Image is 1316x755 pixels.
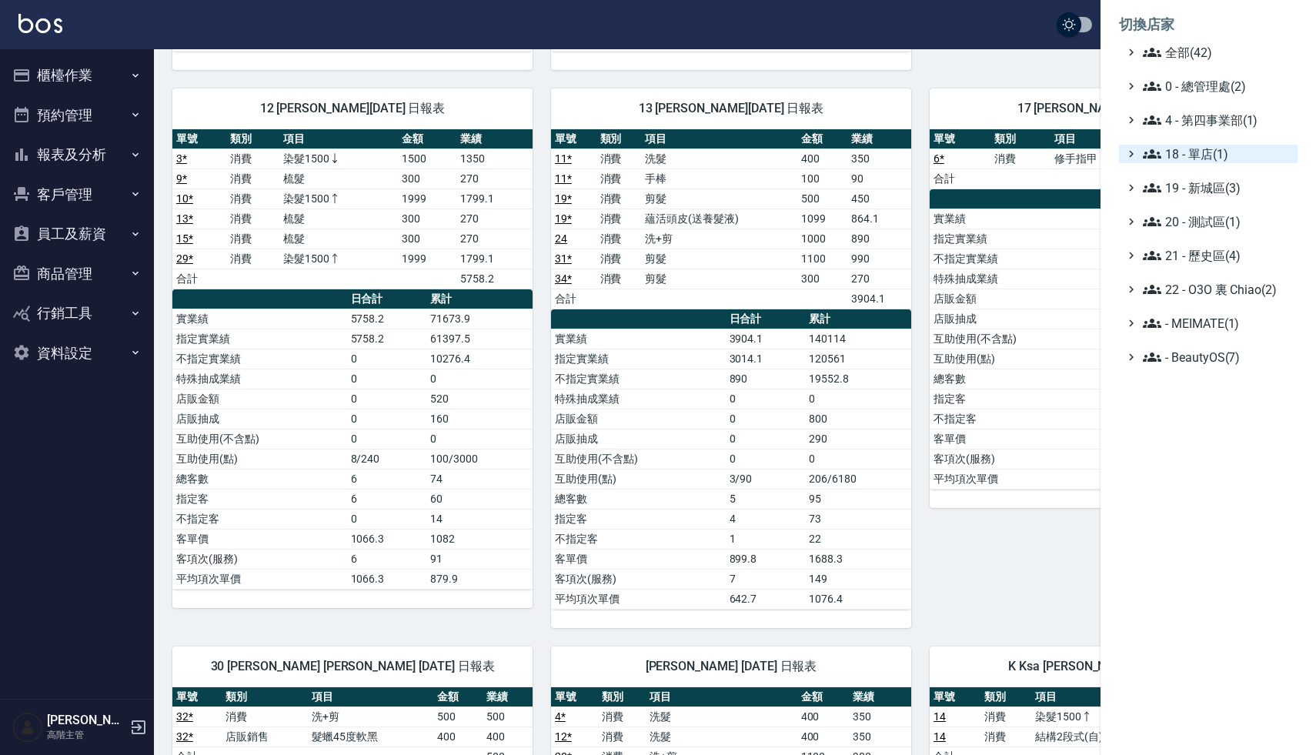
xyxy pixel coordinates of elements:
span: - BeautyOS(7) [1143,348,1291,366]
li: 切換店家 [1119,6,1298,43]
span: 19 - 新城區(3) [1143,179,1291,197]
span: - MEIMATE(1) [1143,314,1291,332]
span: 全部(42) [1143,43,1291,62]
span: 20 - 測試區(1) [1143,212,1291,231]
span: 4 - 第四事業部(1) [1143,111,1291,129]
span: 22 - O3O 裏 Chiao(2) [1143,280,1291,299]
span: 0 - 總管理處(2) [1143,77,1291,95]
span: 18 - 單店(1) [1143,145,1291,163]
span: 21 - 歷史區(4) [1143,246,1291,265]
